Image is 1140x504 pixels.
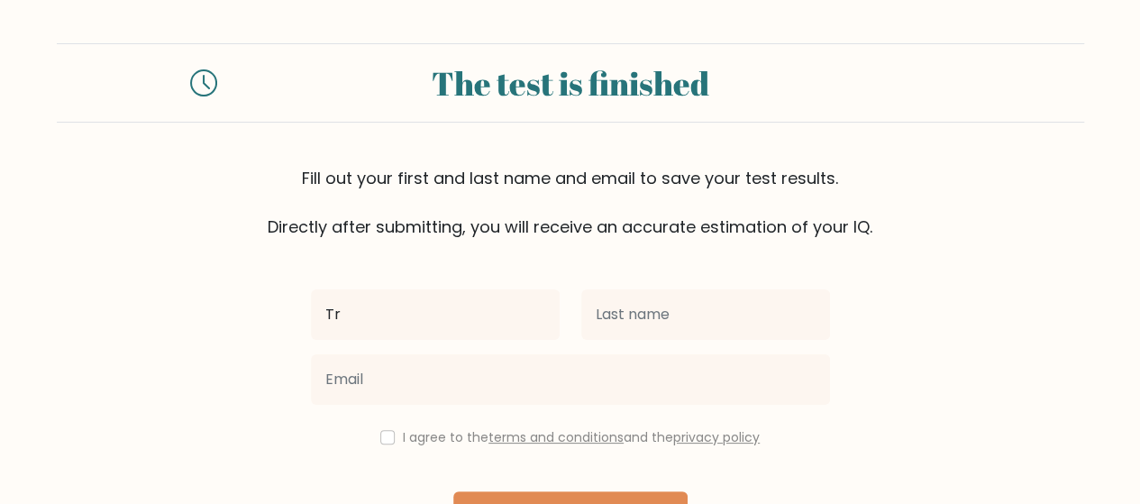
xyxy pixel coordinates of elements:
input: Email [311,354,830,405]
div: Fill out your first and last name and email to save your test results. Directly after submitting,... [57,166,1084,239]
input: Last name [581,289,830,340]
a: privacy policy [673,428,760,446]
input: First name [311,289,560,340]
div: The test is finished [239,59,902,107]
a: terms and conditions [488,428,624,446]
label: I agree to the and the [403,428,760,446]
